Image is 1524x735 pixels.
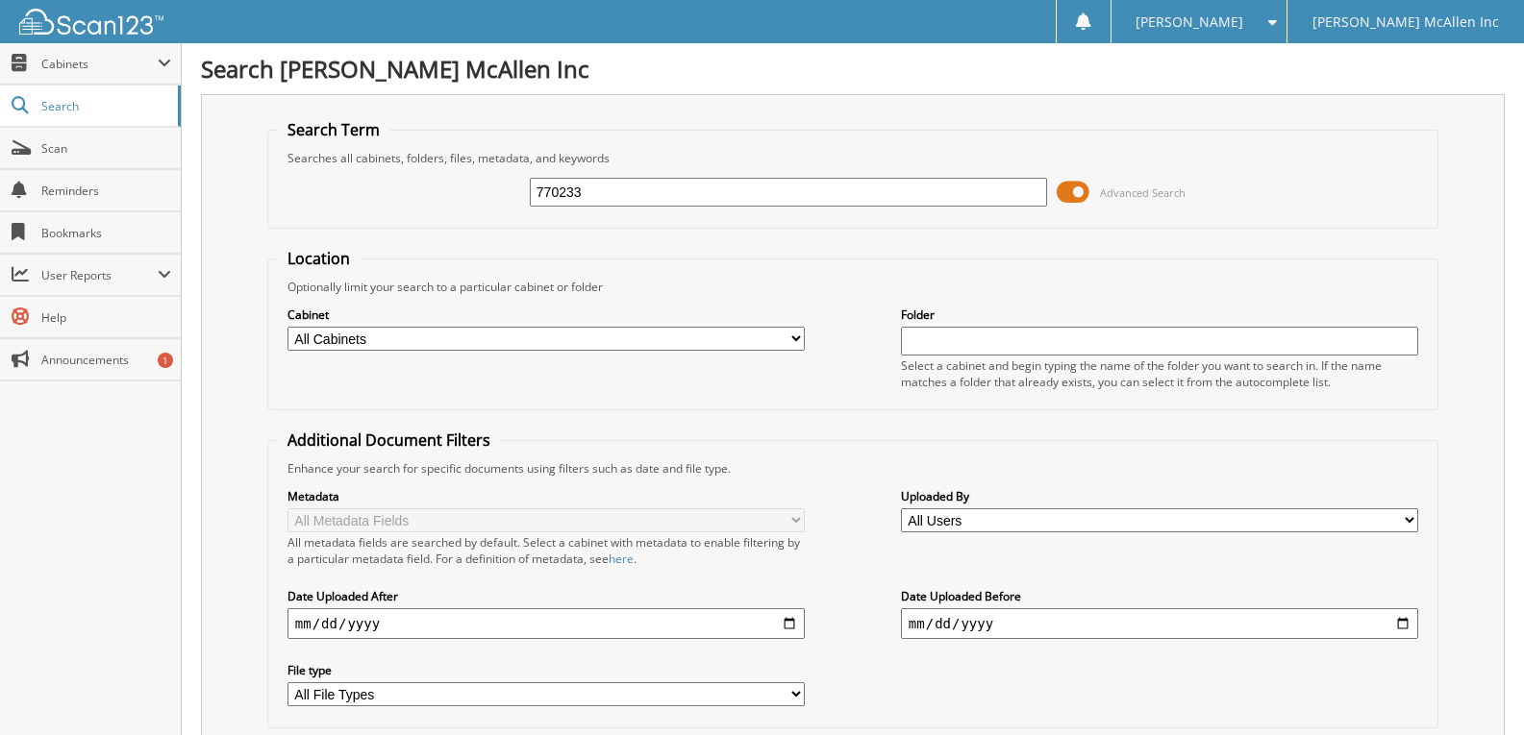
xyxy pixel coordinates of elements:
[901,357,1418,390] div: Select a cabinet and begin typing the name of the folder you want to search in. If the name match...
[901,306,1418,323] label: Folder
[41,352,171,368] span: Announcements
[901,608,1418,639] input: end
[41,56,158,72] span: Cabinets
[609,551,634,567] a: here
[41,309,171,326] span: Help
[41,267,158,283] span: User Reports
[901,488,1418,504] label: Uploaded By
[278,429,500,451] legend: Additional Document Filters
[19,9,163,35] img: scan123-logo-white.svg
[901,588,1418,604] label: Date Uploaded Before
[287,488,805,504] label: Metadata
[158,353,173,368] div: 1
[287,588,805,604] label: Date Uploaded After
[287,534,805,567] div: All metadata fields are searched by default. Select a cabinet with metadata to enable filtering b...
[41,98,168,114] span: Search
[201,53,1505,85] h1: Search [PERSON_NAME] McAllen Inc
[1100,185,1186,200] span: Advanced Search
[287,662,805,678] label: File type
[1136,16,1243,28] span: [PERSON_NAME]
[41,140,171,157] span: Scan
[287,306,805,323] label: Cabinet
[1312,16,1499,28] span: [PERSON_NAME] McAllen Inc
[41,225,171,241] span: Bookmarks
[41,183,171,199] span: Reminders
[1428,643,1524,735] iframe: Chat Widget
[278,248,360,269] legend: Location
[278,119,389,140] legend: Search Term
[278,460,1428,477] div: Enhance your search for specific documents using filters such as date and file type.
[287,608,805,639] input: start
[278,150,1428,166] div: Searches all cabinets, folders, files, metadata, and keywords
[278,279,1428,295] div: Optionally limit your search to a particular cabinet or folder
